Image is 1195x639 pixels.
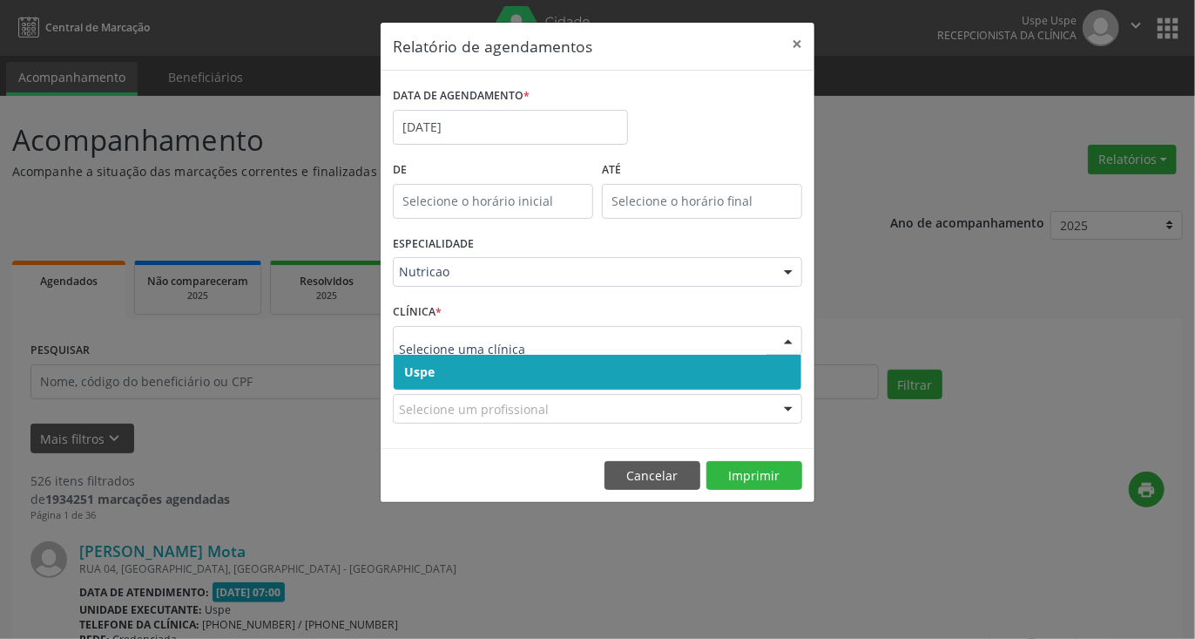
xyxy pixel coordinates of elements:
[393,184,593,219] input: Selecione o horário inicial
[404,364,435,380] span: Uspe
[706,461,802,491] button: Imprimir
[399,400,549,418] span: Selecione um profissional
[602,157,802,184] label: ATÉ
[393,299,442,326] label: CLÍNICA
[393,157,593,184] label: De
[399,332,766,367] input: Selecione uma clínica
[393,35,592,58] h5: Relatório de agendamentos
[399,263,766,281] span: Nutricao
[393,231,474,258] label: ESPECIALIDADE
[604,461,700,491] button: Cancelar
[393,83,530,110] label: DATA DE AGENDAMENTO
[602,184,802,219] input: Selecione o horário final
[780,23,814,65] button: Close
[393,110,628,145] input: Selecione uma data ou intervalo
